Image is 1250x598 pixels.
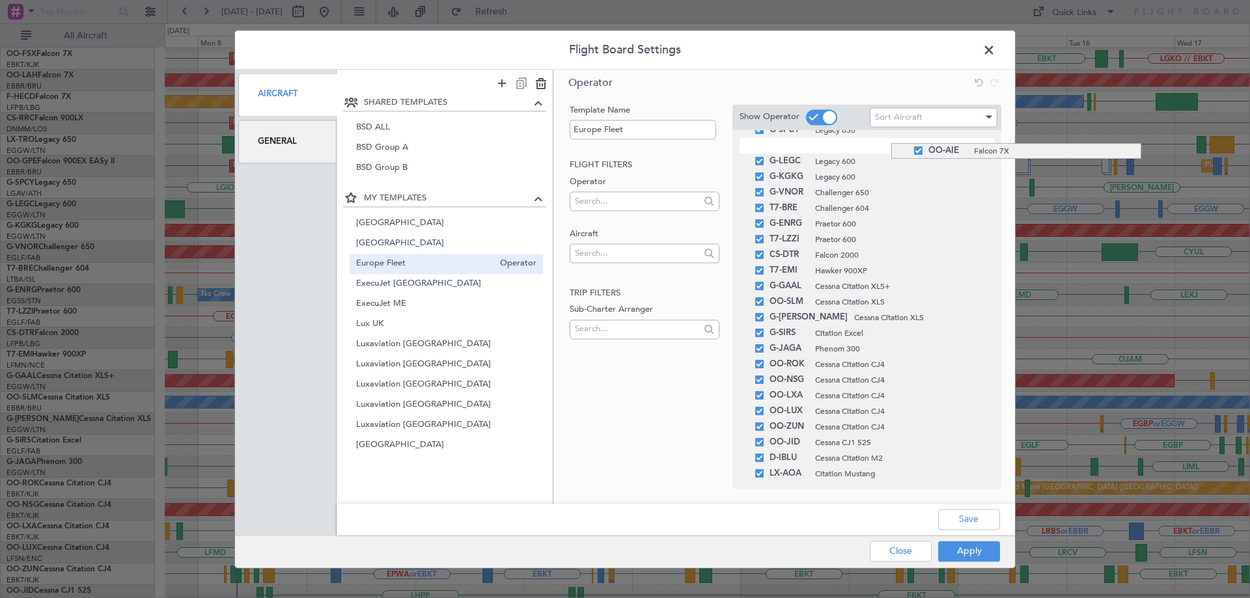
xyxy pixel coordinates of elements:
[815,218,982,230] span: Praetor 600
[575,191,699,211] input: Search...
[356,121,537,135] span: BSD ALL
[815,187,982,198] span: Challenger 650
[770,357,809,372] span: OO-ROK
[770,372,809,388] span: OO-NSG
[770,279,809,294] span: G-GAAL
[870,541,932,562] button: Close
[815,359,982,370] span: Cessna Citation CJ4
[815,202,982,214] span: Challenger 604
[770,216,809,232] span: G-ENRG
[938,509,1000,530] button: Save
[575,319,699,339] input: Search...
[356,297,537,311] span: ExecuJet ME
[238,120,337,163] div: General
[770,185,809,200] span: G-VNOR
[356,217,537,230] span: [GEOGRAPHIC_DATA]
[815,343,982,355] span: Phenom 300
[740,111,799,124] label: Show Operator
[770,388,809,403] span: OO-LXA
[770,325,809,341] span: G-SIRS
[364,96,531,109] span: SHARED TEMPLATES
[570,303,719,316] label: Sub-Charter Arranger
[356,398,537,412] span: Luxaviation [GEOGRAPHIC_DATA]
[770,263,809,279] span: T7-EMI
[815,171,982,183] span: Legacy 600
[570,176,719,189] label: Operator
[770,122,809,138] span: G-SPCY
[815,327,982,339] span: Citation Excel
[770,403,809,419] span: OO-LUX
[770,310,848,325] span: G-[PERSON_NAME]
[770,341,809,357] span: G-JAGA
[356,358,537,372] span: Luxaviation [GEOGRAPHIC_DATA]
[854,312,982,323] span: Cessna Citation XLS
[815,374,982,386] span: Cessna Citation CJ4
[356,161,537,175] span: BSD Group B
[570,159,719,172] h2: Flight filters
[568,75,613,90] span: Operator
[356,277,537,291] span: ExecuJet [GEOGRAPHIC_DATA]
[356,338,537,351] span: Luxaviation [GEOGRAPHIC_DATA]
[575,243,699,263] input: Search...
[356,378,537,392] span: Luxaviation [GEOGRAPHIC_DATA]
[235,31,1015,70] header: Flight Board Settings
[815,421,982,433] span: Cessna Citation CJ4
[770,294,809,310] span: OO-SLM
[815,249,982,261] span: Falcon 2000
[356,418,537,432] span: Luxaviation [GEOGRAPHIC_DATA]
[815,468,982,480] span: Citation Mustang
[570,287,719,300] h2: Trip filters
[815,234,982,245] span: Praetor 600
[770,169,809,185] span: G-KGKG
[364,193,531,206] span: MY TEMPLATES
[770,466,809,482] span: LX-AOA
[770,419,809,435] span: OO-ZUN
[815,280,982,292] span: Cessna Citation XLS+
[770,435,809,450] span: OO-JID
[815,437,982,448] span: Cessna CJ1 525
[875,111,923,123] span: Sort Aircraft
[493,257,536,271] span: Operator
[770,247,809,263] span: CS-DTR
[770,200,809,216] span: T7-BRE
[815,124,982,136] span: Legacy 650
[356,318,537,331] span: Lux UK
[938,541,1000,562] button: Apply
[356,237,537,251] span: [GEOGRAPHIC_DATA]
[570,104,719,117] label: Template Name
[815,452,982,464] span: Cessna Citation M2
[770,232,809,247] span: T7-LZZI
[356,141,537,155] span: BSD Group A
[570,228,719,241] label: Aircraft
[815,265,982,277] span: Hawker 900XP
[356,439,537,452] span: [GEOGRAPHIC_DATA]
[356,257,494,271] span: Europe Fleet
[770,154,809,169] span: G-LEGC
[815,390,982,401] span: Cessna Citation CJ4
[238,73,337,116] div: Aircraft
[770,450,809,466] span: D-IBLU
[815,296,982,308] span: Cessna Citation XLS
[815,405,982,417] span: Cessna Citation CJ4
[815,156,982,167] span: Legacy 600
